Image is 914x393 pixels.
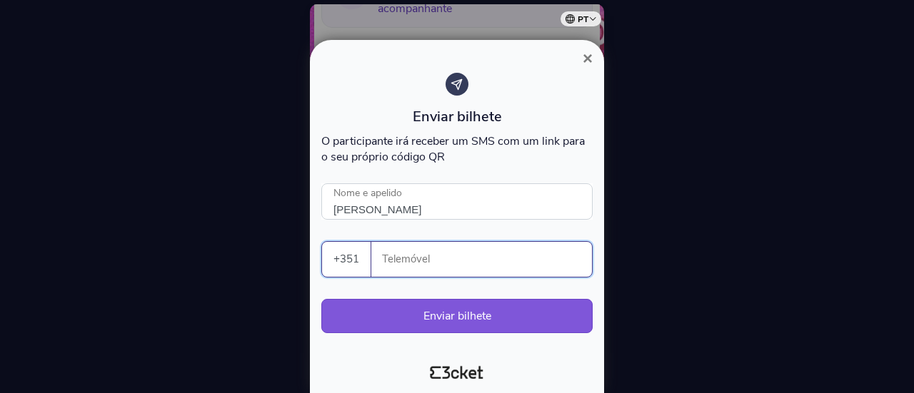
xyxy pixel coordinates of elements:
[383,242,592,277] input: Telemóvel
[413,107,502,126] span: Enviar bilhete
[321,183,593,220] input: Nome e apelido
[321,299,593,333] button: Enviar bilhete
[321,133,585,165] span: O participante irá receber um SMS com um link para o seu próprio código QR
[371,242,593,277] label: Telemóvel
[321,183,414,204] label: Nome e apelido
[583,49,593,68] span: ×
